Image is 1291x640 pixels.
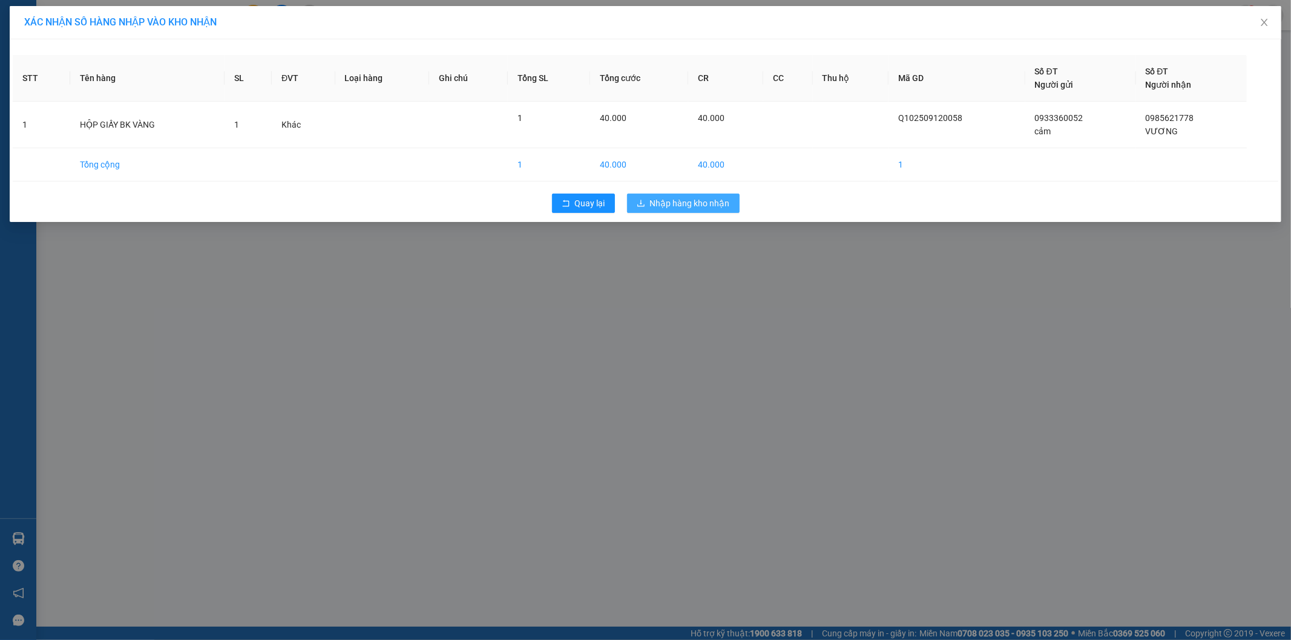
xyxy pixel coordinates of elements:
td: Tổng cộng [70,148,225,181]
td: 1 [889,148,1025,181]
span: Gửi: [10,11,29,24]
span: 1 [234,120,239,129]
span: download [637,199,645,209]
th: CC [763,55,813,102]
span: Nhận: [106,11,135,24]
th: Thu hộ [813,55,889,102]
th: Tổng cước [590,55,688,102]
td: HỘP GIẤY BK VÀNG [70,102,225,148]
span: 40.000 [600,113,626,123]
button: rollbackQuay lại [552,194,615,213]
td: 40.000 [688,148,763,181]
span: cảm [1035,126,1051,136]
button: downloadNhập hàng kho nhận [627,194,740,213]
span: VƯƠNG [1146,126,1178,136]
span: Quay lại [575,197,605,210]
td: Khác [272,102,335,148]
button: Close [1247,6,1281,40]
span: Người nhận [1146,80,1192,90]
div: Trạm 3.5 TLài [10,10,97,39]
span: 1 [517,113,522,123]
td: 40.000 [590,148,688,181]
span: 0985621778 [1146,113,1194,123]
span: 40.000 [698,113,724,123]
div: hiền [106,39,182,54]
th: Ghi chú [429,55,508,102]
span: Số ĐT [1146,67,1169,76]
th: Mã GD [889,55,1025,102]
th: Tổng SL [508,55,590,102]
td: 1 [508,148,590,181]
span: 0933360052 [1035,113,1083,123]
th: SL [225,55,272,102]
span: Số ĐT [1035,67,1058,76]
div: Quận 10 [106,10,182,39]
span: XÁC NHẬN SỐ HÀNG NHẬP VÀO KHO NHẬN [24,16,217,28]
span: rollback [562,199,570,209]
th: CR [688,55,763,102]
th: Loại hàng [335,55,429,102]
span: Nhập hàng kho nhận [650,197,730,210]
span: Q102509120058 [898,113,962,123]
th: STT [13,55,70,102]
th: ĐVT [272,55,335,102]
td: 1 [13,102,70,148]
th: Tên hàng [70,55,225,102]
span: Người gửi [1035,80,1074,90]
div: hà [10,39,97,54]
span: close [1260,18,1269,27]
div: 075163004914 [10,71,97,85]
